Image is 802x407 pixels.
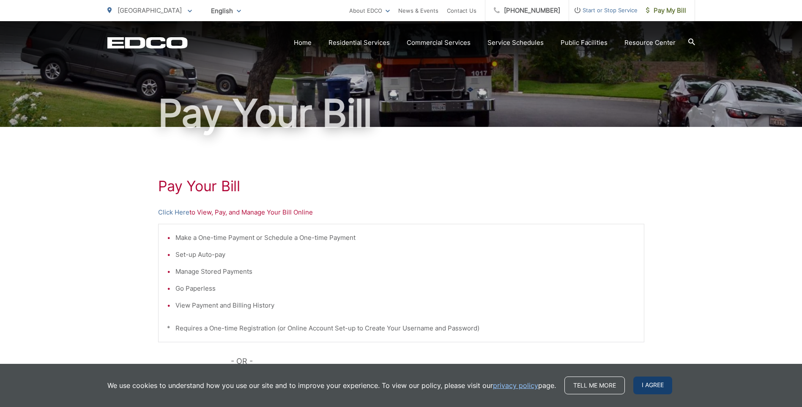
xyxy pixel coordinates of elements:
a: Home [294,38,312,48]
a: Commercial Services [407,38,471,48]
span: [GEOGRAPHIC_DATA] [118,6,182,14]
li: View Payment and Billing History [175,300,635,311]
a: Contact Us [447,5,476,16]
a: Resource Center [624,38,676,48]
p: * Requires a One-time Registration (or Online Account Set-up to Create Your Username and Password) [167,323,635,333]
li: Set-up Auto-pay [175,250,635,260]
span: Pay My Bill [646,5,686,16]
a: privacy policy [493,380,538,390]
span: I agree [633,377,672,394]
li: Make a One-time Payment or Schedule a One-time Payment [175,233,635,243]
li: Manage Stored Payments [175,267,635,277]
p: - OR - [231,355,644,368]
h1: Pay Your Bill [107,92,695,135]
span: English [205,3,247,18]
p: to View, Pay, and Manage Your Bill Online [158,207,644,217]
a: EDCD logo. Return to the homepage. [107,37,188,49]
li: Go Paperless [175,283,635,294]
a: News & Events [398,5,438,16]
a: Service Schedules [487,38,544,48]
p: We use cookies to understand how you use our site and to improve your experience. To view our pol... [107,380,556,390]
h1: Pay Your Bill [158,178,644,195]
a: About EDCO [349,5,390,16]
a: Tell me more [564,377,625,394]
a: Residential Services [328,38,390,48]
a: Click Here [158,207,189,217]
a: Public Facilities [561,38,608,48]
